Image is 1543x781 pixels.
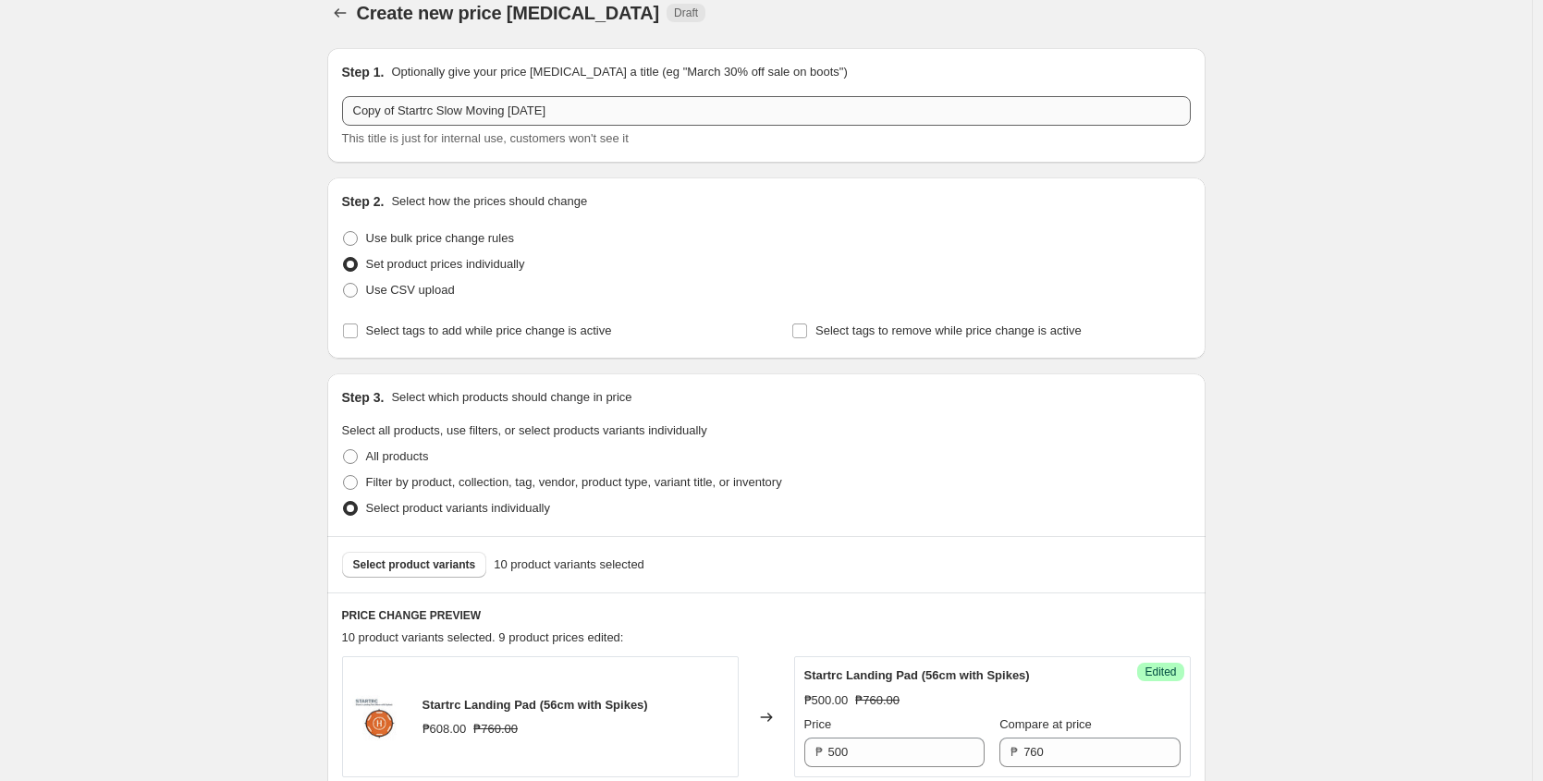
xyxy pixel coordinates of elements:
[804,668,1030,682] span: Startrc Landing Pad (56cm with Spikes)
[342,608,1191,623] h6: PRICE CHANGE PREVIEW
[342,388,385,407] h2: Step 3.
[422,698,648,712] span: Startrc Landing Pad (56cm with Spikes)
[366,475,782,489] span: Filter by product, collection, tag, vendor, product type, variant title, or inventory
[352,689,408,745] img: StartrcLandingPad_56cmwithSpikes_80x.jpg
[357,3,660,23] span: Create new price [MEDICAL_DATA]
[815,745,823,759] span: ₱
[391,388,631,407] p: Select which products should change in price
[674,6,698,20] span: Draft
[366,257,525,271] span: Set product prices individually
[342,96,1191,126] input: 30% off holiday sale
[804,717,832,731] span: Price
[422,720,467,738] div: ₱608.00
[855,691,900,710] strike: ₱760.00
[1145,665,1176,679] span: Edited
[999,717,1092,731] span: Compare at price
[391,192,587,211] p: Select how the prices should change
[804,691,849,710] div: ₱500.00
[366,283,455,297] span: Use CSV upload
[1010,745,1018,759] span: ₱
[353,557,476,572] span: Select product variants
[366,323,612,337] span: Select tags to add while price change is active
[342,552,487,578] button: Select product variants
[473,720,518,738] strike: ₱760.00
[342,630,624,644] span: 10 product variants selected. 9 product prices edited:
[342,131,629,145] span: This title is just for internal use, customers won't see it
[494,555,644,574] span: 10 product variants selected
[342,63,385,81] h2: Step 1.
[366,449,429,463] span: All products
[366,501,550,515] span: Select product variants individually
[391,63,847,81] p: Optionally give your price [MEDICAL_DATA] a title (eg "March 30% off sale on boots")
[342,192,385,211] h2: Step 2.
[366,231,514,245] span: Use bulk price change rules
[815,323,1082,337] span: Select tags to remove while price change is active
[342,423,707,437] span: Select all products, use filters, or select products variants individually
